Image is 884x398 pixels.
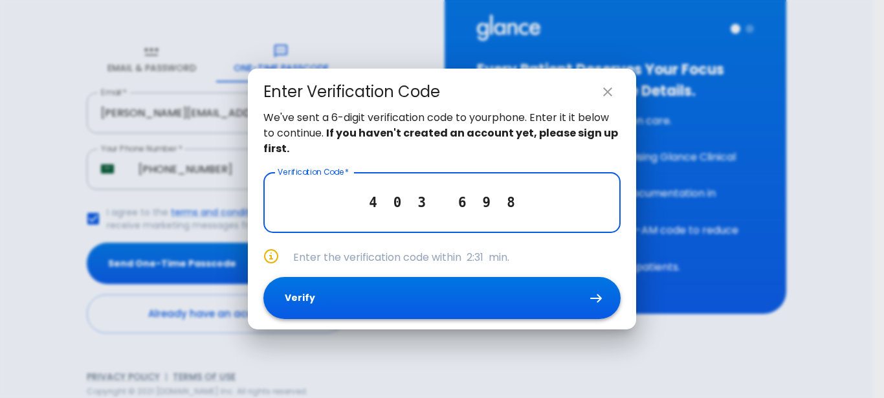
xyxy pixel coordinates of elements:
[263,82,440,102] div: Enter Verification Code
[467,250,483,265] span: 2:31
[263,110,621,157] p: We've sent a 6-digit verification code to your phone . Enter it it below to continue.
[595,79,621,105] button: close
[263,126,618,156] strong: If you haven't created an account yet, please sign up first.
[263,277,621,319] button: Verify
[293,250,621,265] p: Enter the verification code within min.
